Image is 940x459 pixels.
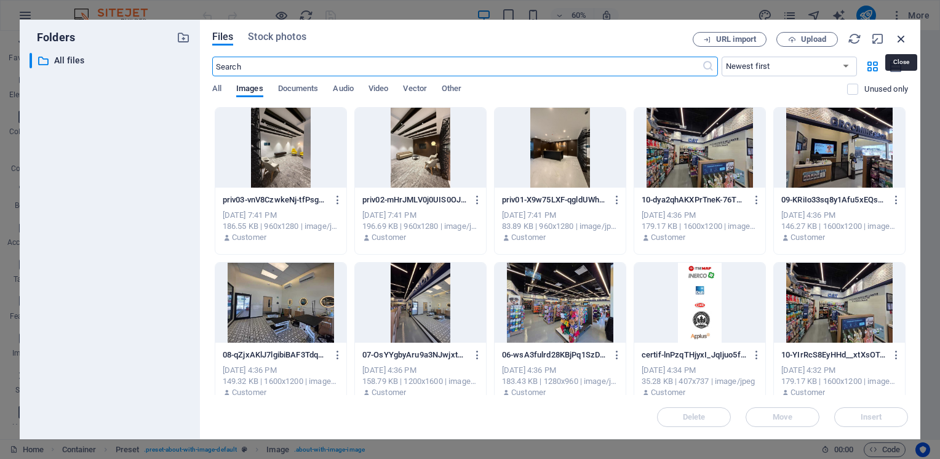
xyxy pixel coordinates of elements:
p: 06-wsA3fulrd28KBjPq1SzDNA.jpg [502,349,607,361]
span: All [212,81,221,98]
p: Customer [372,232,406,243]
span: Upload [801,36,826,43]
div: [DATE] 4:34 PM [642,365,758,376]
div: 196.69 KB | 960x1280 | image/jpeg [362,221,479,232]
p: Customer [232,387,266,398]
p: 08-qZjxAKlJ7lgibiBAF3TdqQ.jpg [223,349,328,361]
i: Reload [848,32,861,46]
div: 83.89 KB | 960x1280 | image/jpeg [502,221,618,232]
span: Images [236,81,263,98]
p: Customer [232,232,266,243]
span: Audio [333,81,353,98]
span: Vector [403,81,427,98]
p: priv01-X9w75LXF-qgldUWhtDKszg.jpg [502,194,607,206]
p: 10-dya2qhAKXPrTneK-76TUVg.jpg [642,194,747,206]
div: 149.32 KB | 1600x1200 | image/jpeg [223,376,339,387]
div: 186.55 KB | 960x1280 | image/jpeg [223,221,339,232]
p: Customer [791,387,825,398]
div: [DATE] 4:36 PM [502,365,618,376]
p: 09-KRiIo33sq8y1Afu5xEQsFw.jpg [781,194,886,206]
i: Minimize [871,32,885,46]
p: Displays only files that are not in use on the website. Files added during this session can still... [864,84,908,95]
div: 35.28 KB | 407x737 | image/jpeg [642,376,758,387]
div: [DATE] 4:36 PM [362,365,479,376]
div: 183.43 KB | 1280x960 | image/jpeg [502,376,618,387]
input: Search [212,57,702,76]
p: priv02-mHrJMLV0j0UIS0OJ7QuFjA.jpg [362,194,468,206]
div: [DATE] 4:36 PM [642,210,758,221]
p: Customer [651,387,685,398]
i: Create new folder [177,31,190,44]
div: 146.27 KB | 1600x1200 | image/jpeg [781,221,898,232]
p: All files [54,54,167,68]
span: URL import [716,36,756,43]
p: Folders [30,30,75,46]
p: 10-YIrRcS8EyHHd__xtXsOTcw.jpg [781,349,886,361]
div: 158.79 KB | 1200x1600 | image/jpeg [362,376,479,387]
div: ​ [30,53,32,68]
p: certif-lnPzqTHjyxI_JqIjuo5f-Q.jpg [642,349,747,361]
button: URL import [693,32,767,47]
div: 179.17 KB | 1600x1200 | image/jpeg [642,221,758,232]
div: [DATE] 7:41 PM [223,210,339,221]
button: Upload [776,32,838,47]
span: Stock photos [248,30,306,44]
div: [DATE] 7:41 PM [502,210,618,221]
span: Files [212,30,234,44]
span: Video [368,81,388,98]
div: [DATE] 7:41 PM [362,210,479,221]
div: [DATE] 4:32 PM [781,365,898,376]
div: [DATE] 4:36 PM [781,210,898,221]
p: Customer [372,387,406,398]
div: [DATE] 4:36 PM [223,365,339,376]
p: 07-OsYYgbyAru9a3NJwjxtJpw.jpg [362,349,468,361]
span: Documents [278,81,319,98]
p: Customer [651,232,685,243]
p: Customer [511,232,546,243]
p: Customer [511,387,546,398]
p: Customer [791,232,825,243]
p: priv03-vnV8CzwkeNj-tfPsgHbCfw.jpg [223,194,328,206]
span: Other [442,81,461,98]
div: 179.17 KB | 1600x1200 | image/jpeg [781,376,898,387]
